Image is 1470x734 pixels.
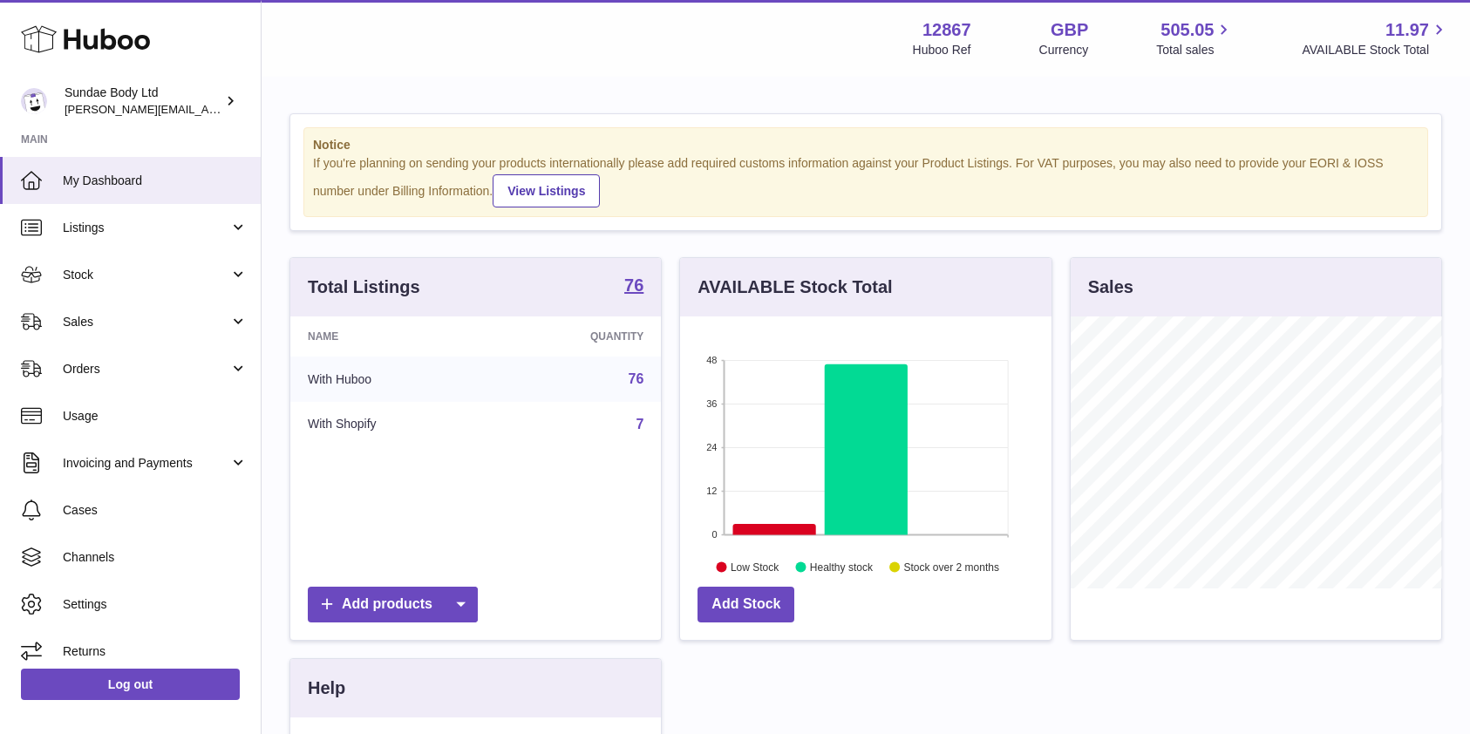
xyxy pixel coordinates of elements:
[731,561,779,573] text: Low Stock
[63,502,248,519] span: Cases
[290,402,490,447] td: With Shopify
[65,102,350,116] span: [PERSON_NAME][EMAIL_ADDRESS][DOMAIN_NAME]
[1156,42,1234,58] span: Total sales
[1302,42,1449,58] span: AVAILABLE Stock Total
[1088,275,1133,299] h3: Sales
[308,587,478,622] a: Add products
[922,18,971,42] strong: 12867
[1051,18,1088,42] strong: GBP
[290,316,490,357] th: Name
[63,220,229,236] span: Listings
[624,276,643,294] strong: 76
[1302,18,1449,58] a: 11.97 AVAILABLE Stock Total
[698,275,892,299] h3: AVAILABLE Stock Total
[63,361,229,377] span: Orders
[1385,18,1429,42] span: 11.97
[63,314,229,330] span: Sales
[1156,18,1234,58] a: 505.05 Total sales
[65,85,221,118] div: Sundae Body Ltd
[810,561,874,573] text: Healthy stock
[63,643,248,660] span: Returns
[904,561,999,573] text: Stock over 2 months
[63,455,229,472] span: Invoicing and Payments
[1160,18,1214,42] span: 505.05
[493,174,600,207] a: View Listings
[712,529,718,540] text: 0
[63,596,248,613] span: Settings
[707,486,718,496] text: 12
[21,669,240,700] a: Log out
[63,173,248,189] span: My Dashboard
[63,549,248,566] span: Channels
[1039,42,1089,58] div: Currency
[629,371,644,386] a: 76
[636,417,643,432] a: 7
[308,676,345,700] h3: Help
[707,442,718,452] text: 24
[707,355,718,365] text: 48
[313,155,1419,207] div: If you're planning on sending your products internationally please add required customs informati...
[63,267,229,283] span: Stock
[707,398,718,409] text: 36
[290,357,490,402] td: With Huboo
[624,276,643,297] a: 76
[698,587,794,622] a: Add Stock
[21,88,47,114] img: dianne@sundaebody.com
[313,137,1419,153] strong: Notice
[308,275,420,299] h3: Total Listings
[913,42,971,58] div: Huboo Ref
[63,408,248,425] span: Usage
[490,316,661,357] th: Quantity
